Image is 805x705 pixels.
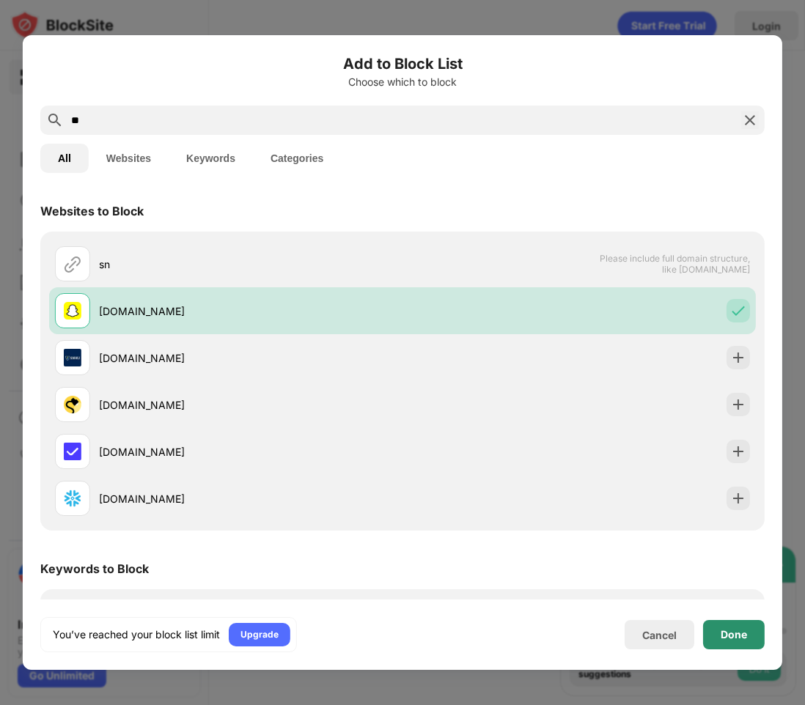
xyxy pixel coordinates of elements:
[99,491,402,506] div: [DOMAIN_NAME]
[599,253,750,275] span: Please include full domain structure, like [DOMAIN_NAME]
[64,255,81,273] img: url.svg
[99,256,402,272] div: sn
[46,111,64,129] img: search.svg
[253,144,341,173] button: Categories
[40,76,765,88] div: Choose which to block
[64,443,81,460] img: favicons
[169,144,253,173] button: Keywords
[40,204,144,218] div: Websites to Block
[40,144,89,173] button: All
[53,627,220,642] div: You’ve reached your block list limit
[64,490,81,507] img: favicons
[642,629,677,641] div: Cancel
[64,302,81,320] img: favicons
[240,627,279,642] div: Upgrade
[99,444,402,459] div: [DOMAIN_NAME]
[40,53,765,75] h6: Add to Block List
[99,303,402,319] div: [DOMAIN_NAME]
[40,561,149,576] div: Keywords to Block
[99,350,402,366] div: [DOMAIN_NAME]
[64,349,81,366] img: favicons
[721,629,747,641] div: Done
[741,111,759,129] img: search-close
[99,397,402,413] div: [DOMAIN_NAME]
[89,144,169,173] button: Websites
[64,396,81,413] img: favicons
